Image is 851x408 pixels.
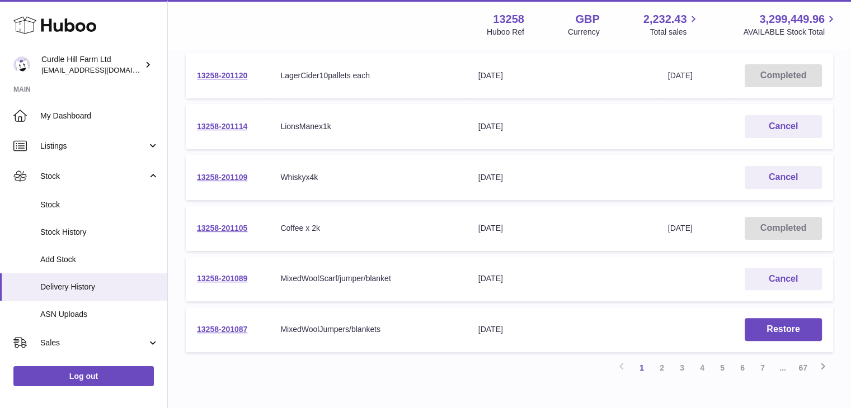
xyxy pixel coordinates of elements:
span: Stock [40,200,159,210]
div: [DATE] [478,121,646,132]
span: Stock [40,171,147,182]
span: AVAILABLE Stock Total [743,27,838,37]
div: [DATE] [478,223,646,234]
div: [DATE] [478,70,646,81]
span: Total sales [650,27,699,37]
a: 7 [753,358,773,378]
span: ... [773,358,793,378]
a: 1 [632,358,652,378]
a: 2,232.43 Total sales [643,12,700,37]
button: Cancel [745,115,822,138]
div: MixedWoolJumpers/blankets [280,324,455,335]
span: Stock History [40,227,159,238]
a: 3 [672,358,692,378]
a: 13258-201105 [197,224,247,233]
span: [DATE] [668,224,693,233]
span: 3,299,449.96 [759,12,825,27]
div: Curdle Hill Farm Ltd [41,54,142,75]
a: Log out [13,366,154,386]
a: 4 [692,358,712,378]
div: [DATE] [478,172,646,183]
strong: 13258 [493,12,524,27]
span: [EMAIL_ADDRESS][DOMAIN_NAME] [41,65,164,74]
div: LagerCider10pallets each [280,70,455,81]
div: [DATE] [478,273,646,284]
a: 5 [712,358,732,378]
img: internalAdmin-13258@internal.huboo.com [13,56,30,73]
a: 6 [732,358,753,378]
span: Add Stock [40,254,159,265]
div: [DATE] [478,324,646,335]
a: 13258-201120 [197,71,247,80]
div: Coffee x 2k [280,223,455,234]
button: Cancel [745,166,822,189]
a: 13258-201089 [197,274,247,283]
div: Currency [568,27,600,37]
a: 13258-201109 [197,173,247,182]
span: [DATE] [668,71,693,80]
span: Listings [40,141,147,151]
a: 3,299,449.96 AVAILABLE Stock Total [743,12,838,37]
span: Sales [40,338,147,348]
a: 13258-201114 [197,122,247,131]
strong: GBP [575,12,599,27]
a: 2 [652,358,672,378]
button: Cancel [745,268,822,291]
span: Delivery History [40,282,159,292]
a: 13258-201087 [197,325,247,334]
div: Huboo Ref [487,27,524,37]
div: Whiskyx4k [280,172,455,183]
a: 67 [793,358,813,378]
span: My Dashboard [40,111,159,121]
button: Restore [745,318,822,341]
span: 2,232.43 [643,12,687,27]
div: LionsManex1k [280,121,455,132]
span: ASN Uploads [40,309,159,320]
div: MixedWoolScarf/jumper/blanket [280,273,455,284]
